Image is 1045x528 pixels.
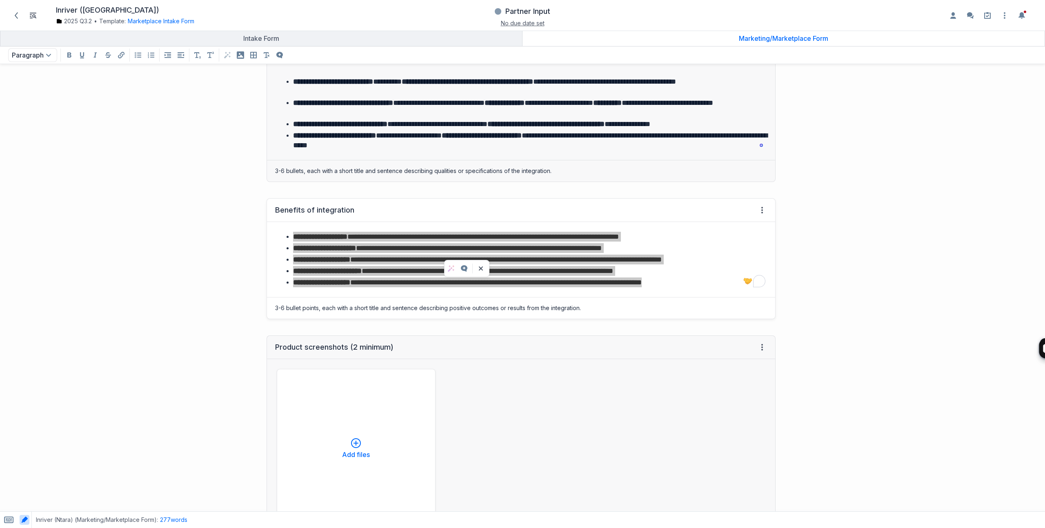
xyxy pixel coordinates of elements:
[0,31,522,46] a: Intake Form
[18,512,31,528] span: Toggle AI highlighting in content
[964,9,977,22] button: Enable the commenting sidebar
[56,6,159,15] span: Inriver ([GEOGRAPHIC_DATA])
[1015,9,1028,22] button: Toggle the notification sidebar
[9,9,23,22] a: Back
[526,34,1041,42] div: Marketing/Marketplace Form
[7,47,59,64] div: Paragraph
[459,264,469,273] button: Add a comment to selected text
[277,369,435,527] button: Add files
[20,515,29,525] button: Toggle AI highlighting in content
[56,17,346,25] div: Template:
[8,48,57,62] button: Paragraph
[342,451,370,458] p: Add files
[56,6,159,15] h1: Inriver (Ntara)
[275,342,394,352] div: Product screenshots (2 minimum)
[501,20,545,27] span: No due date set
[505,7,550,16] h3: Partner Input
[267,222,775,297] div: To enrich screen reader interactions, please activate Accessibility in Grammarly extension settings
[267,46,775,160] div: To enrich screen reader interactions, please activate Accessibility in Grammarly extension settings
[94,17,97,25] span: •
[4,34,519,42] div: Intake Form
[494,4,551,19] button: Partner Input
[267,160,775,182] div: 3-6 bullets, each with a short title and sentence describing qualities or specifications of the i...
[275,205,354,215] div: Benefits of integration
[267,297,775,319] div: 3-6 bullet points, each with a short title and sentence describing positive outcomes or results f...
[126,17,194,25] div: Marketplace Intake Form
[160,516,187,523] span: 277 words
[27,9,40,22] button: Toggle Item List
[392,4,653,27] div: Partner InputNo due date set
[757,342,767,352] span: Field menu
[474,262,487,275] button: Close
[981,9,994,22] a: Setup guide
[36,516,158,524] span: Inriver (Ntara) (Marketing/Marketplace Form) :
[757,205,767,215] span: Field menu
[56,17,92,25] a: 2025 Q3.2
[947,9,960,22] button: Enable the assignees sidebar
[522,31,1045,46] a: Marketing/Marketplace Form
[128,17,194,25] button: Marketplace Intake Form
[160,516,187,524] button: 277words
[501,19,545,27] button: No due date set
